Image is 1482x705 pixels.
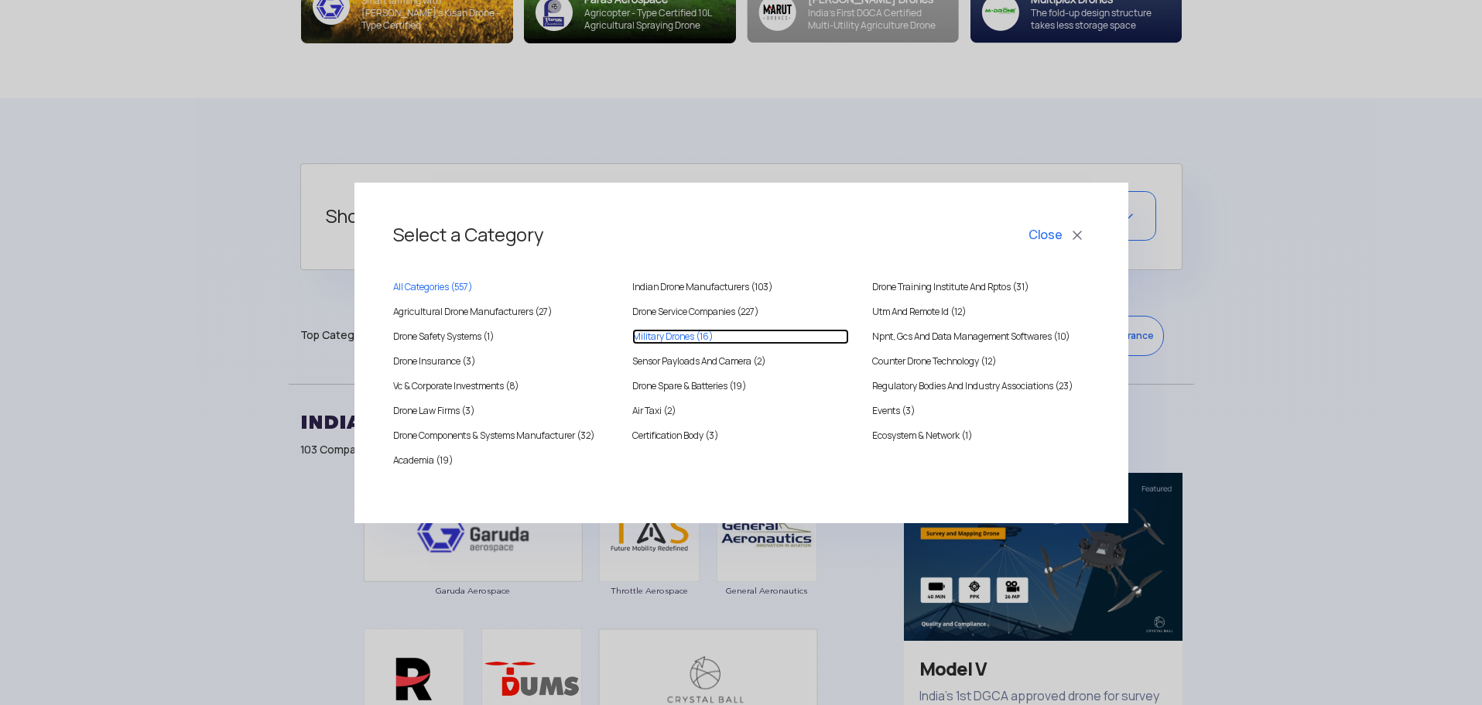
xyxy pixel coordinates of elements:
a: Utm And Remote Id (12) [872,304,1089,320]
a: Academia (19) [393,453,610,468]
button: Close [1025,222,1090,248]
a: Air Taxi (2) [632,403,849,419]
a: All Categories (557) [393,279,610,295]
a: Drone Safety Systems (1) [393,329,610,344]
a: Ecosystem & Network (1) [872,428,1089,443]
a: Vc & Corporate Investments (8) [393,378,610,394]
a: Drone Service Companies (227) [632,304,849,320]
a: Sensor Payloads And Camera (2) [632,354,849,369]
a: Drone Law Firms (3) [393,403,610,419]
a: Drone Training Institute And Rptos (31) [872,279,1089,295]
a: Agricultural Drone Manufacturers (27) [393,304,610,320]
a: Indian Drone Manufacturers (103) [632,279,849,295]
a: Events (3) [872,403,1089,419]
a: Certification Body (3) [632,428,849,443]
a: Drone Spare & Batteries (19) [632,378,849,394]
span: 557 [454,281,468,293]
a: Military Drones (16) [632,329,849,344]
a: Drone Insurance (3) [393,354,610,369]
h3: Select a Category [393,210,1090,261]
a: Counter Drone Technology (12) [872,354,1089,369]
a: Regulatory Bodies And Industry Associations (23) [872,378,1089,394]
a: Drone Components & Systems Manufacturer (32) [393,428,610,443]
a: Npnt, Gcs And Data Management Softwares (10) [872,329,1089,344]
